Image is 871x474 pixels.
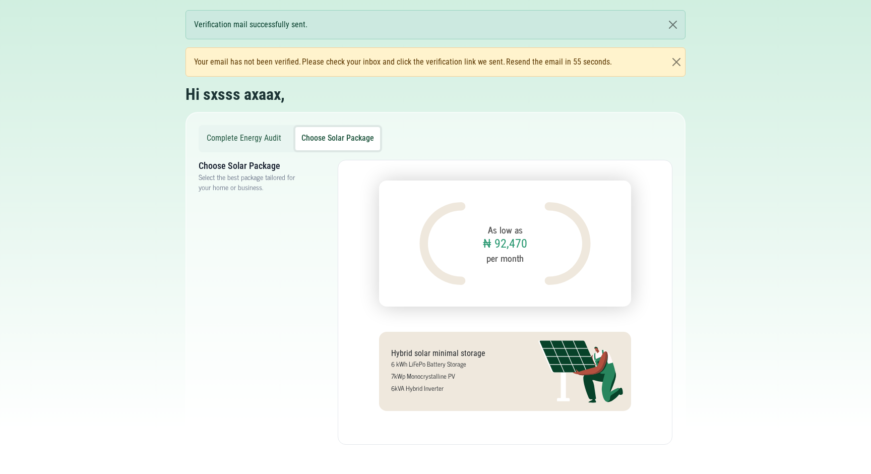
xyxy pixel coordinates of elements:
[194,56,612,68] div: Your email has not been verified.
[391,359,466,369] small: 6 kWh LiFePo Battery Storage
[199,172,305,192] p: Select the best package tailored for your home or business.
[483,236,527,251] h1: ₦ 92,470
[544,202,591,285] img: Design asset
[506,56,612,68] span: Resend the email in 55 seconds.
[302,56,505,68] span: Please check your inbox and click the verification link we sent.
[486,251,524,265] small: per month
[185,85,285,104] h2: Hi sxsss axaax,
[488,223,523,236] small: As low as
[199,160,305,172] h3: Choose Solar Package
[185,10,686,39] div: Verification mail successfully sent.
[391,348,518,358] h5: Hybrid solar minimal storage
[201,127,287,150] button: Complete Energy Audit
[661,11,685,39] button: Close
[391,383,444,393] small: 6kVA Hybrid Inverter
[295,127,380,150] button: Choose Solar Package
[538,340,623,403] img: Solar system illustration
[670,56,682,68] button: Close
[199,125,672,453] div: Form Tabs
[419,202,466,285] img: Design asset
[391,371,455,381] small: 7kWp Monocrystalline PV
